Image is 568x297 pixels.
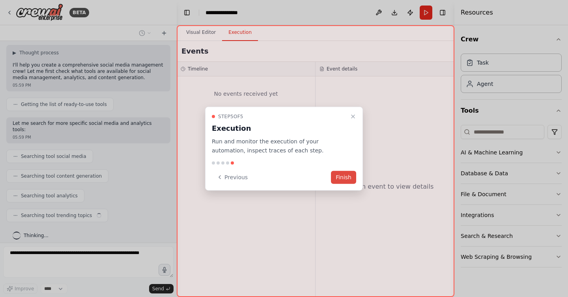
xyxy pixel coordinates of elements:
button: Close walkthrough [348,112,358,121]
h3: Execution [212,123,347,134]
button: Hide left sidebar [181,7,192,18]
button: Previous [212,171,252,184]
button: Finish [331,171,356,184]
span: Step 5 of 5 [218,113,243,120]
p: Run and monitor the execution of your automation, inspect traces of each step. [212,137,347,155]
